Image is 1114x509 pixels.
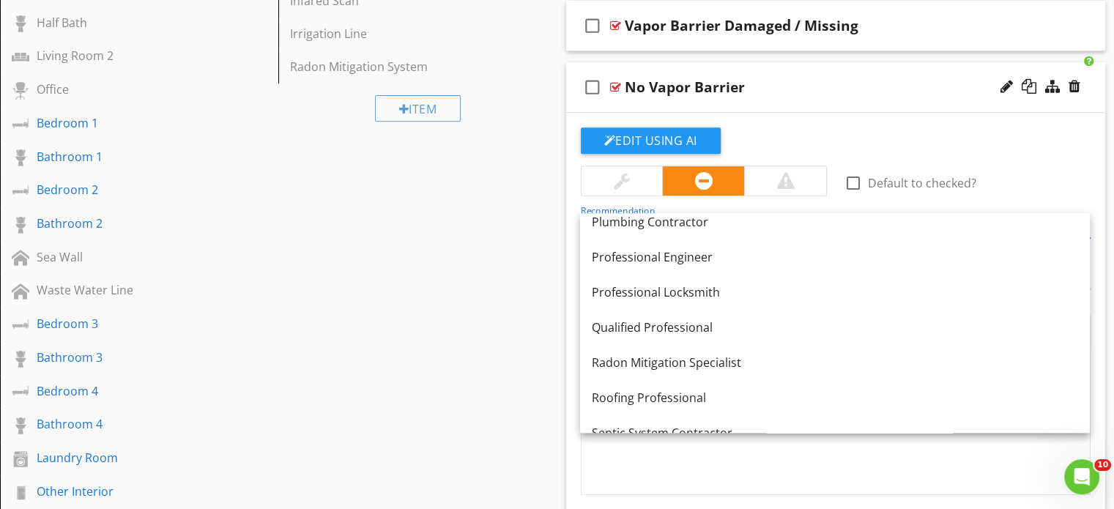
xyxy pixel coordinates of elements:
[37,47,209,64] div: Living Room 2
[1064,459,1099,494] iframe: Intercom live chat
[592,354,1078,371] div: Radon Mitigation Specialist
[592,283,1078,301] div: Professional Locksmith
[37,382,209,400] div: Bedroom 4
[37,248,209,266] div: Sea Wall
[37,483,209,500] div: Other Interior
[581,8,604,43] i: check_box_outline_blank
[37,449,209,467] div: Laundry Room
[37,14,209,31] div: Half Bath
[592,319,1078,336] div: Qualified Professional
[592,248,1078,266] div: Professional Engineer
[37,114,209,132] div: Bedroom 1
[1094,459,1111,471] span: 10
[37,148,209,166] div: Bathroom 1
[37,215,209,232] div: Bathroom 2
[37,281,209,299] div: Waste Water Line
[37,181,209,198] div: Bedroom 2
[592,424,1078,442] div: Septic System Contractor
[37,415,209,433] div: Bathroom 4
[625,78,745,96] div: No Vapor Barrier
[581,127,721,154] button: Edit Using AI
[625,17,858,34] div: Vapor Barrier Damaged / Missing
[290,58,494,75] div: Radon Mitigation System
[592,213,1078,231] div: Plumbing Contractor
[868,176,976,190] label: Default to checked?
[37,81,209,98] div: Office
[375,95,461,122] div: Item
[581,70,604,105] i: check_box_outline_blank
[37,315,209,332] div: Bedroom 3
[290,25,494,42] div: Irrigation Line
[37,349,209,366] div: Bathroom 3
[592,389,1078,406] div: Roofing Professional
